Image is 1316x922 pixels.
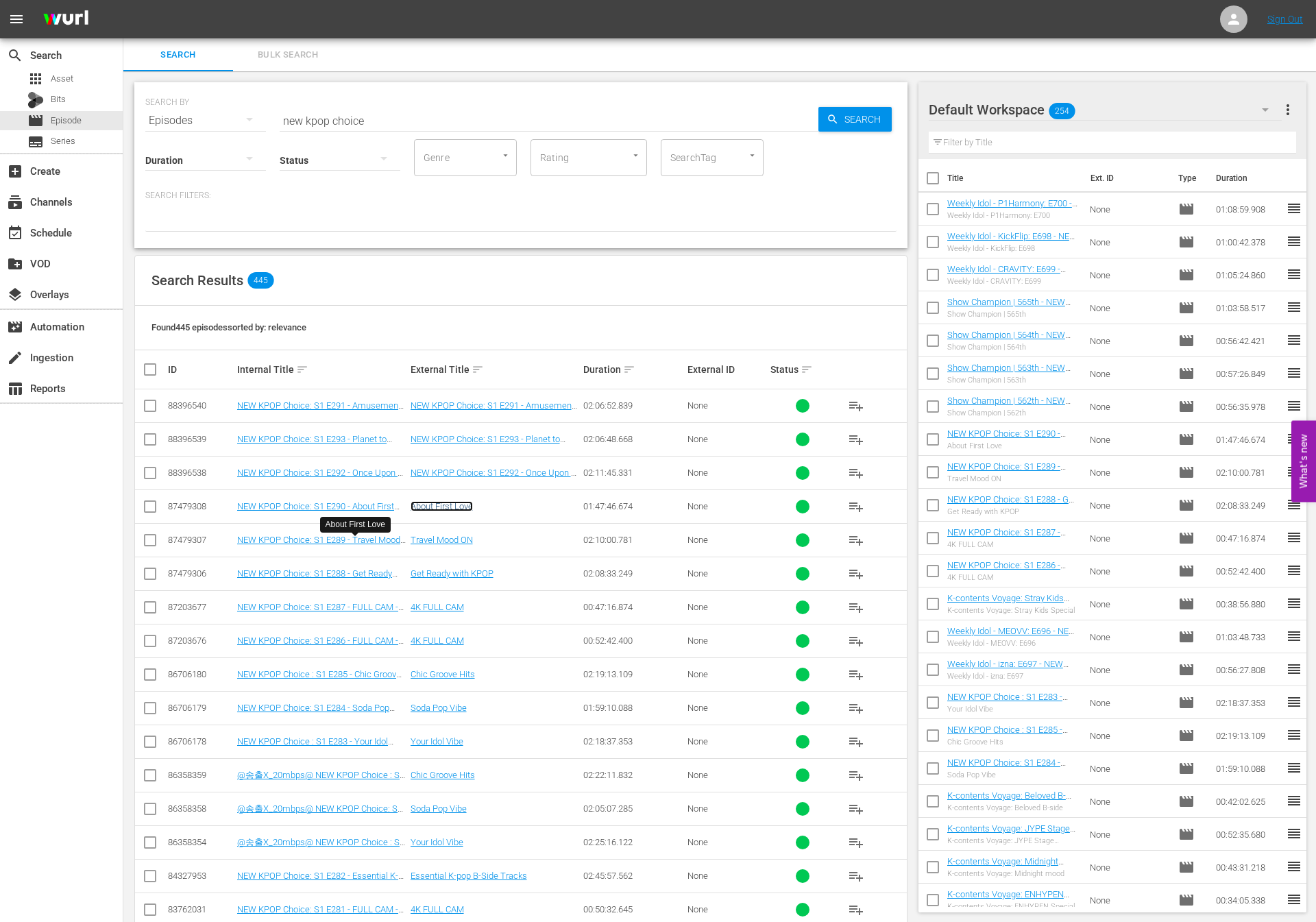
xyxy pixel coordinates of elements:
[1286,792,1302,809] span: reorder
[1210,620,1286,653] td: 01:03:48.733
[1084,555,1173,587] td: None
[1049,97,1075,125] span: 254
[237,468,403,488] a: NEW KPOP Choice: S1 E292 - Once Upon a Fantasy
[947,606,1079,615] div: K-contents Voyage: Stray Kids Special
[840,389,873,422] button: playlist_add
[168,669,233,679] div: 86706180
[241,47,334,63] span: Bulk Search
[51,114,82,128] span: Episode
[1291,420,1316,502] button: Open Feedback Widget
[583,434,683,444] div: 02:06:48.668
[929,90,1282,129] div: Default Workspace
[411,770,475,780] a: Chic Groove Hits
[1084,456,1173,489] td: None
[947,494,1077,525] a: NEW KPOP Choice: S1 E288 - Get Ready with KPOP - NEW [DOMAIN_NAME] - SSTV - 202508
[1286,496,1302,513] span: reorder
[1286,562,1302,579] span: reorder
[1178,365,1195,382] span: Episode
[583,602,683,612] div: 00:47:16.874
[947,836,1079,845] div: K-contents Voyage: JYPE Stage Collection
[472,363,484,376] span: sort
[1084,686,1173,719] td: None
[947,593,1075,624] a: K-contents Voyage: Stray Kids Special - NEW [DOMAIN_NAME] - SSTV - 202507
[687,635,766,646] div: None
[848,733,864,750] span: playlist_add
[33,3,99,36] img: ans4CAIJ8jUAAAAAAAAAAAAAAAAAAAAAAAAgQb4GAAAAAAAAAAAAAAAAAAAAAAAAJMjXAAAAAAAAAAAAAAAAAAAAAAAAgAT5G...
[687,400,766,411] div: None
[947,441,1079,450] div: About First Love
[687,535,766,545] div: None
[296,363,308,376] span: sort
[1280,93,1296,126] button: more_vert
[947,428,1077,459] a: NEW KPOP Choice: S1 E290 - About First Love - NEW [DOMAIN_NAME] - SSTV - 202508
[411,703,467,713] a: Soda Pop Vibe
[947,771,1079,779] div: Soda Pop Vibe
[1286,694,1302,710] span: reorder
[1084,423,1173,456] td: None
[1210,324,1286,357] td: 00:56:42.421
[1210,423,1286,456] td: 01:47:46.674
[947,757,1077,788] a: NEW KPOP Choice: S1 E284 - Soda Pop Vibe - NEW [DOMAIN_NAME] - SSTV - 202507
[1178,398,1195,415] span: Episode
[1084,390,1173,423] td: None
[840,557,873,590] button: playlist_add
[1210,522,1286,555] td: 00:47:16.874
[1210,653,1286,686] td: 00:56:27.808
[7,287,23,303] span: Overlays
[687,736,766,747] div: None
[687,904,766,914] div: None
[840,457,873,489] button: playlist_add
[947,738,1079,747] div: Chic Groove Hits
[1210,719,1286,752] td: 02:19:13.109
[947,692,1077,723] a: NEW KPOP Choice : S1 E283 - Your Idol Vibe - NEW [DOMAIN_NAME] - SSTV - 202507
[7,225,23,241] span: Schedule
[1084,324,1173,357] td: None
[1178,760,1195,777] span: Episode
[848,398,864,414] span: playlist_add
[168,501,233,511] div: 87479308
[1178,727,1195,744] span: Episode
[1210,686,1286,719] td: 02:18:37.353
[326,519,385,531] div: About First Love
[7,350,23,366] span: Ingestion
[411,602,464,612] a: 4K FULL CAM
[1178,464,1195,481] span: Episode
[27,71,44,87] span: Asset
[1084,719,1173,752] td: None
[1210,587,1286,620] td: 00:38:56.880
[947,244,1079,253] div: Weekly Idol - KickFlip: E698
[237,535,406,566] a: NEW KPOP Choice: S1 E289 - Travel Mood ON - NEW [DOMAIN_NAME] - SSTV - 202508
[145,190,897,202] p: Search Filters:
[1286,858,1302,875] span: reorder
[1178,793,1195,810] span: Episode
[848,666,864,683] span: playlist_add
[168,736,233,747] div: 86706178
[1084,258,1173,291] td: None
[168,904,233,914] div: 83762031
[1286,529,1302,546] span: reorder
[237,568,406,599] a: NEW KPOP Choice: S1 E288 - Get Ready with KPOP - NEW [DOMAIN_NAME] - SSTV - 202508
[1286,760,1302,776] span: reorder
[848,431,864,448] span: playlist_add
[687,871,766,881] div: None
[168,364,233,375] div: ID
[237,770,405,802] a: @송출X_20mbps@ NEW KPOP Choice : S1 E285 - Chic Groove Hits - NEW [DOMAIN_NAME] - SSTV - 202507
[947,474,1079,483] div: Travel Mood ON
[1210,884,1286,917] td: 00:34:05.338
[1084,522,1173,555] td: None
[947,396,1077,416] a: Show Champion | 562th - NEW [DOMAIN_NAME] - SSTV - 202508
[583,803,683,814] div: 02:05:07.285
[947,211,1079,220] div: Weekly Idol - P1Harmony: E700
[687,468,766,478] div: None
[947,672,1079,681] div: Weekly Idol - izna: E697
[1286,233,1302,250] span: reorder
[27,112,44,129] span: Episode
[947,573,1079,582] div: 4K FULL CAM
[7,163,23,180] span: Create
[848,532,864,548] span: playlist_add
[237,703,389,733] a: NEW KPOP Choice: S1 E284 - Soda Pop Vibe - NEW [DOMAIN_NAME] - SSTV - 202507
[848,801,864,817] span: playlist_add
[840,725,873,758] button: playlist_add
[168,703,233,713] div: 86706179
[947,527,1077,558] a: NEW KPOP Choice: S1 E287 - FULL CAM - NEW [DOMAIN_NAME] - SSTV - 202507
